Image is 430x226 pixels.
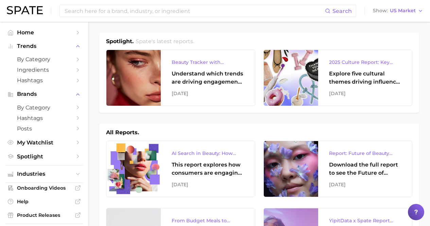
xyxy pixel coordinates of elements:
div: Report: Future of Beauty Webinar [329,149,401,157]
img: SPATE [7,6,43,14]
div: YipitData x Spate Report Virality-Driven Brands Are Taking a Slice of the Beauty Pie [329,216,401,225]
span: Onboarding Videos [17,185,71,191]
button: Trends [5,41,83,51]
a: Spotlight [5,151,83,162]
span: Ingredients [17,67,71,73]
a: Hashtags [5,75,83,86]
a: AI Search in Beauty: How Consumers Are Using ChatGPT vs. Google SearchThis report explores how co... [106,141,255,197]
span: Hashtags [17,77,71,84]
span: Help [17,198,71,205]
span: Industries [17,171,71,177]
a: Help [5,196,83,207]
button: ShowUS Market [371,6,425,15]
a: Beauty Tracker with Popularity IndexUnderstand which trends are driving engagement across platfor... [106,50,255,106]
a: by Category [5,102,83,113]
span: Trends [17,43,71,49]
h1: Spotlight. [106,37,134,46]
a: My Watchlist [5,137,83,148]
div: [DATE] [329,89,401,98]
a: Posts [5,123,83,134]
a: Product Releases [5,210,83,220]
div: Explore five cultural themes driving influence across beauty, food, and pop culture. [329,70,401,86]
span: by Category [17,56,71,63]
span: Search [332,8,352,14]
div: Download the full report to see the Future of Beauty trends we unpacked during the webinar. [329,161,401,177]
a: 2025 Culture Report: Key Themes That Are Shaping Consumer DemandExplore five cultural themes driv... [263,50,413,106]
span: Spotlight [17,153,71,160]
span: Posts [17,125,71,132]
div: [DATE] [329,180,401,189]
span: by Category [17,104,71,111]
h1: All Reports. [106,128,139,137]
a: Hashtags [5,113,83,123]
div: Beauty Tracker with Popularity Index [172,58,244,66]
a: Report: Future of Beauty WebinarDownload the full report to see the Future of Beauty trends we un... [263,141,413,197]
button: Industries [5,169,83,179]
a: Home [5,27,83,38]
span: Show [373,9,388,13]
a: Ingredients [5,65,83,75]
div: [DATE] [172,89,244,98]
button: Brands [5,89,83,99]
div: 2025 Culture Report: Key Themes That Are Shaping Consumer Demand [329,58,401,66]
span: Home [17,29,71,36]
span: US Market [390,9,416,13]
div: From Budget Meals to Functional Snacks: Food & Beverage Trends Shaping Consumer Behavior This Sch... [172,216,244,225]
input: Search here for a brand, industry, or ingredient [64,5,325,17]
span: My Watchlist [17,139,71,146]
div: [DATE] [172,180,244,189]
div: This report explores how consumers are engaging with AI-powered search tools — and what it means ... [172,161,244,177]
span: Product Releases [17,212,71,218]
a: Onboarding Videos [5,183,83,193]
div: Understand which trends are driving engagement across platforms in the skin, hair, makeup, and fr... [172,70,244,86]
a: by Category [5,54,83,65]
span: Hashtags [17,115,71,121]
div: AI Search in Beauty: How Consumers Are Using ChatGPT vs. Google Search [172,149,244,157]
span: Brands [17,91,71,97]
h2: Spate's latest reports. [136,37,194,46]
